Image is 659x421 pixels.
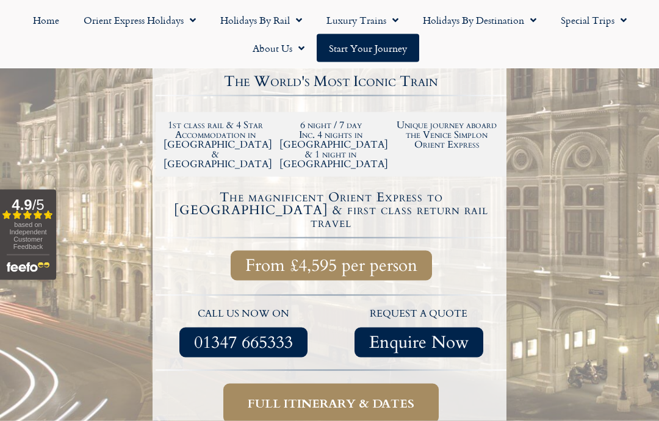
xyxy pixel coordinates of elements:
span: From £4,595 per person [245,258,417,273]
h2: 6 night / 7 day Inc. 4 nights in [GEOGRAPHIC_DATA] & 1 night in [GEOGRAPHIC_DATA] [279,120,383,169]
a: Start your Journey [317,34,419,62]
a: Special Trips [549,6,639,34]
span: 01347 665333 [194,335,293,350]
span: Enquire Now [369,335,469,350]
nav: Menu [6,6,653,62]
p: request a quote [337,306,501,322]
p: call us now on [162,306,325,322]
a: Home [21,6,71,34]
h2: The World's Most Iconic Train [156,74,506,89]
a: Orient Express Holidays [71,6,208,34]
a: Holidays by Destination [411,6,549,34]
h2: 1st class rail & 4 Star Accommodation in [GEOGRAPHIC_DATA] & [GEOGRAPHIC_DATA] [164,120,267,169]
h4: The magnificent Orient Express to [GEOGRAPHIC_DATA] & first class return rail travel [157,191,505,229]
a: About Us [240,34,317,62]
h2: Unique journey aboard the Venice Simplon Orient Express [395,120,499,149]
a: Holidays by Rail [208,6,314,34]
a: 01347 665333 [179,328,308,358]
a: From £4,595 per person [231,251,432,281]
span: Full itinerary & dates [248,396,414,411]
a: Luxury Trains [314,6,411,34]
a: Enquire Now [355,328,483,358]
